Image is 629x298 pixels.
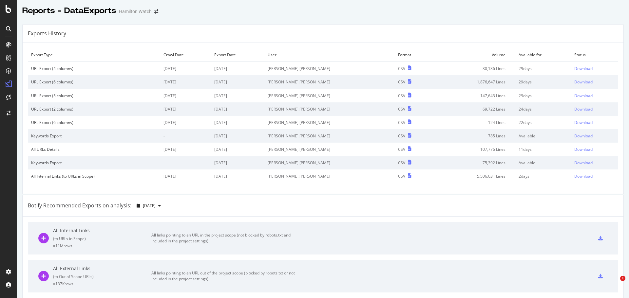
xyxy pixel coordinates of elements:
a: Download [574,66,615,71]
div: Download [574,106,593,112]
div: All Internal Links (to URLs in Scope) [31,173,157,179]
div: CSV [398,160,405,166]
div: = 137K rows [53,281,151,287]
div: Download [574,93,593,98]
td: [DATE] [211,102,264,116]
a: Download [574,120,615,125]
td: 107,776 Lines [432,143,515,156]
div: Download [574,147,593,152]
div: CSV [398,79,405,85]
td: 15,506,031 Lines [432,169,515,183]
div: All links pointing to an URL in the project scope (not blocked by robots.txt and included in the ... [151,232,299,244]
div: URL Export (6 columns) [31,79,157,85]
td: [PERSON_NAME].[PERSON_NAME] [264,156,395,169]
div: ( to URLs in Scope ) [53,236,151,241]
td: [DATE] [211,62,264,76]
div: ( to Out of Scope URLs ) [53,274,151,279]
div: arrow-right-arrow-left [154,9,158,14]
iframe: Intercom live chat [607,276,622,291]
td: [PERSON_NAME].[PERSON_NAME] [264,89,395,102]
div: URL Export (4 columns) [31,66,157,71]
td: Export Date [211,48,264,62]
span: 1 [620,276,625,281]
a: Download [574,173,615,179]
td: 69,722 Lines [432,102,515,116]
div: URL Export (5 columns) [31,93,157,98]
td: [DATE] [160,62,211,76]
div: Download [574,79,593,85]
a: Download [574,133,615,139]
div: Download [574,160,593,166]
td: Crawl Date [160,48,211,62]
td: User [264,48,395,62]
div: CSV [398,120,405,125]
div: Botify Recommended Exports on analysis: [28,202,131,209]
td: 29 days [515,75,571,89]
td: [DATE] [160,75,211,89]
td: Status [571,48,618,62]
td: [DATE] [211,116,264,129]
div: CSV [398,147,405,152]
td: [DATE] [160,169,211,183]
td: [DATE] [211,89,264,102]
td: [PERSON_NAME].[PERSON_NAME] [264,116,395,129]
td: [DATE] [211,169,264,183]
div: Keywords Export [31,160,157,166]
a: Download [574,93,615,98]
button: [DATE] [134,201,163,211]
div: Exports History [28,30,66,37]
div: Available [519,160,568,166]
div: CSV [398,93,405,98]
td: 24 days [515,102,571,116]
td: 29 days [515,89,571,102]
div: CSV [398,66,405,71]
td: [PERSON_NAME].[PERSON_NAME] [264,129,395,143]
div: csv-export [598,236,603,240]
td: 22 days [515,116,571,129]
td: 124 Lines [432,116,515,129]
td: [DATE] [160,143,211,156]
td: [PERSON_NAME].[PERSON_NAME] [264,62,395,76]
div: All External Links [53,265,151,272]
div: All Internal Links [53,227,151,234]
div: All URLs Details [31,147,157,152]
a: Download [574,160,615,166]
td: - [160,156,211,169]
div: URL Export (2 columns) [31,106,157,112]
div: CSV [398,106,405,112]
div: csv-export [598,274,603,278]
div: Download [574,173,593,179]
td: 1,876,647 Lines [432,75,515,89]
a: Download [574,147,615,152]
div: URL Export (6 columns) [31,120,157,125]
td: Volume [432,48,515,62]
td: 75,392 Lines [432,156,515,169]
td: 11 days [515,143,571,156]
div: Download [574,133,593,139]
div: Keywords Export [31,133,157,139]
td: 785 Lines [432,129,515,143]
td: [DATE] [211,156,264,169]
span: 2025 Sep. 25th [143,203,156,208]
div: Download [574,120,593,125]
a: Download [574,106,615,112]
td: [DATE] [160,89,211,102]
a: Download [574,79,615,85]
td: [PERSON_NAME].[PERSON_NAME] [264,143,395,156]
td: Format [395,48,432,62]
td: [DATE] [160,102,211,116]
td: 30,136 Lines [432,62,515,76]
td: 29 days [515,62,571,76]
td: [DATE] [160,116,211,129]
div: Reports - DataExports [22,5,116,16]
div: CSV [398,133,405,139]
div: Download [574,66,593,71]
td: Export Type [28,48,160,62]
td: 147,643 Lines [432,89,515,102]
td: [DATE] [211,129,264,143]
td: [PERSON_NAME].[PERSON_NAME] [264,169,395,183]
td: [PERSON_NAME].[PERSON_NAME] [264,102,395,116]
div: Hamilton Watch [119,8,152,15]
td: [PERSON_NAME].[PERSON_NAME] [264,75,395,89]
div: Available [519,133,568,139]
